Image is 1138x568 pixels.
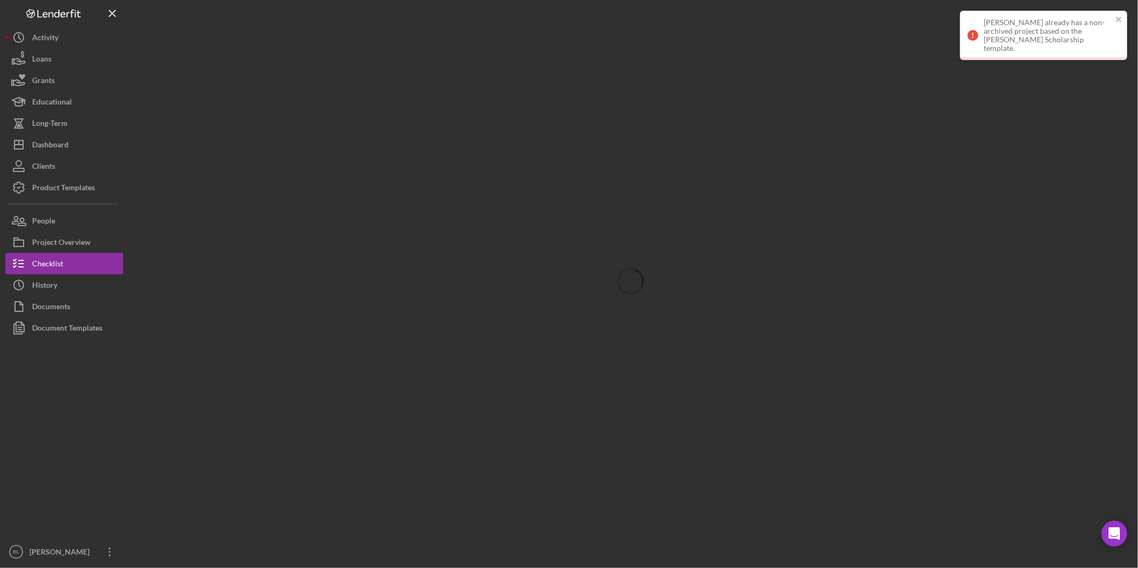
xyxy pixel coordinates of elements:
div: [PERSON_NAME] already has a non-archived project based on the [PERSON_NAME] Scholarship template. [984,18,1112,53]
div: Product Templates [32,177,95,201]
button: close [1115,15,1123,25]
button: Activity [5,27,123,48]
button: History [5,274,123,296]
button: Educational [5,91,123,113]
button: Loans [5,48,123,70]
button: Document Templates [5,317,123,339]
text: BL [13,549,19,555]
button: Dashboard [5,134,123,155]
div: Grants [32,70,55,94]
button: People [5,210,123,231]
button: BL[PERSON_NAME] [5,541,123,563]
div: Activity [32,27,58,51]
div: Document Templates [32,317,102,341]
button: Long-Term [5,113,123,134]
button: Grants [5,70,123,91]
div: Clients [32,155,55,180]
button: Documents [5,296,123,317]
button: Checklist [5,253,123,274]
div: Loans [32,48,51,72]
div: History [32,274,57,298]
div: Educational [32,91,72,115]
div: Project Overview [32,231,91,256]
div: People [32,210,55,234]
div: Dashboard [32,134,69,158]
div: Checklist [32,253,63,277]
button: Product Templates [5,177,123,198]
div: Long-Term [32,113,68,137]
button: Project Overview [5,231,123,253]
div: Documents [32,296,70,320]
div: Open Intercom Messenger [1102,521,1127,547]
button: Clients [5,155,123,177]
div: [PERSON_NAME] [27,541,96,565]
